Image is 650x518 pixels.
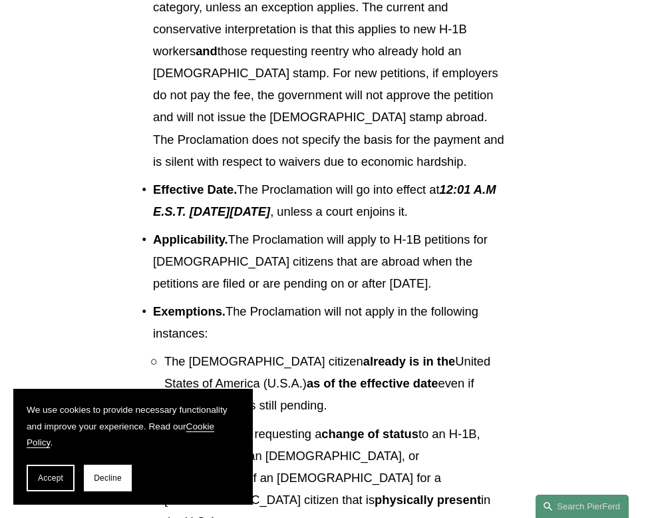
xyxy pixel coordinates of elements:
strong: Exemptions. [153,304,226,318]
p: The Proclamation will apply to H-1B petitions for [DEMOGRAPHIC_DATA] citizens that are abroad whe... [153,228,508,294]
p: The Proclamation will not apply in the following instances: [153,300,508,344]
strong: already is in the [363,354,456,368]
p: The Proclamation will go into effect at , unless a court enjoins it. [153,178,508,222]
em: 12:01 A.M E.S.T. [DATE][DATE] [153,182,500,218]
strong: Applicability. [153,232,228,246]
p: The [DEMOGRAPHIC_DATA] citizen United States of America (U.S.A.) even if his/her petition is stil... [164,350,508,416]
strong: physically present [375,493,481,507]
strong: change of status [321,427,418,441]
span: Accept [38,473,63,483]
button: Accept [27,465,75,491]
button: Decline [84,465,132,491]
a: Search this site [536,495,629,518]
strong: Effective Date. [153,182,237,196]
section: Cookie banner [13,389,253,505]
strong: and [196,44,218,58]
p: We use cookies to provide necessary functionality and improve your experience. Read our . [27,402,240,451]
span: Decline [94,473,122,483]
strong: as of the effective date [307,376,438,390]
